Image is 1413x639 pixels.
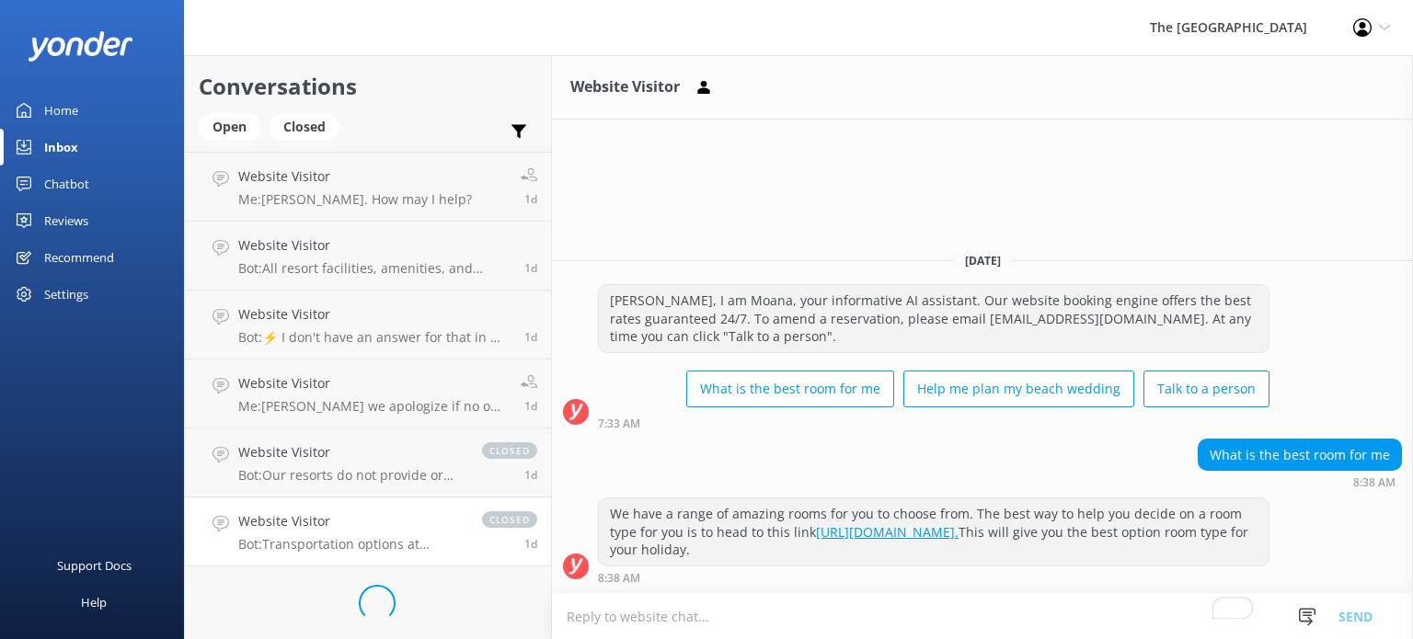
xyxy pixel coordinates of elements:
[570,75,680,99] h3: Website Visitor
[1199,439,1401,471] div: What is the best room for me
[44,239,114,276] div: Recommend
[199,116,270,136] a: Open
[552,594,1413,639] textarea: To enrich screen reader interactions, please activate Accessibility in Grammarly extension settings
[482,511,537,528] span: closed
[238,536,464,553] p: Bot: Transportation options at [GEOGRAPHIC_DATA] include car rentals, among others. You can learn...
[598,416,1269,429] div: Oct 08 2025 01:33pm (UTC -10:00) Pacific/Honolulu
[185,359,551,428] a: Website VisitorMe:[PERSON_NAME] we apologize if no one has gotten back to you on your message you...
[524,467,537,483] span: Oct 07 2025 10:28am (UTC -10:00) Pacific/Honolulu
[238,442,464,462] h4: Website Visitor
[524,536,537,552] span: Oct 07 2025 04:21am (UTC -10:00) Pacific/Honolulu
[238,511,464,531] h4: Website Visitor
[185,222,551,291] a: Website VisitorBot:All resort facilities, amenities, and services, including the restaurant, bar,...
[44,165,89,202] div: Chatbot
[524,191,537,207] span: Oct 07 2025 03:09pm (UTC -10:00) Pacific/Honolulu
[1143,371,1269,407] button: Talk to a person
[599,285,1269,352] div: [PERSON_NAME], I am Moana, your informative AI assistant. Our website booking engine offers the b...
[238,166,472,187] h4: Website Visitor
[270,116,349,136] a: Closed
[185,291,551,359] a: Website VisitorBot:⚡ I don't have an answer for that in my knowledge base. Please try and rephras...
[270,113,339,141] div: Closed
[482,442,537,459] span: closed
[598,418,640,429] strong: 7:33 AM
[199,69,537,104] h2: Conversations
[524,398,537,414] span: Oct 07 2025 11:26am (UTC -10:00) Pacific/Honolulu
[238,260,511,277] p: Bot: All resort facilities, amenities, and services, including the restaurant, bar, pool, sun lou...
[238,373,507,394] h4: Website Visitor
[57,547,132,584] div: Support Docs
[185,428,551,497] a: Website VisitorBot:Our resorts do not provide or arrange airport transfers. However, you can book...
[238,329,511,346] p: Bot: ⚡ I don't have an answer for that in my knowledge base. Please try and rephrase your questio...
[44,202,88,239] div: Reviews
[598,573,640,584] strong: 8:38 AM
[238,235,511,256] h4: Website Visitor
[199,113,260,141] div: Open
[238,398,507,415] p: Me: [PERSON_NAME] we apologize if no one has gotten back to you on your message you may contact o...
[44,276,88,313] div: Settings
[185,153,551,222] a: Website VisitorMe:[PERSON_NAME]. How may I help?1d
[81,584,107,621] div: Help
[238,467,464,484] p: Bot: Our resorts do not provide or arrange airport transfers. However, you can book directly with...
[903,371,1134,407] button: Help me plan my beach wedding
[524,260,537,276] span: Oct 07 2025 03:04pm (UTC -10:00) Pacific/Honolulu
[1198,475,1402,488] div: Oct 08 2025 02:38pm (UTC -10:00) Pacific/Honolulu
[954,253,1012,268] span: [DATE]
[44,92,78,129] div: Home
[686,371,894,407] button: What is the best room for me
[185,497,551,566] a: Website VisitorBot:Transportation options at [GEOGRAPHIC_DATA] include car rentals, among others....
[599,498,1269,565] div: We have a range of amazing rooms for you to choose from. The best way to help you decide on a roo...
[1353,477,1396,488] strong: 8:38 AM
[598,571,1269,584] div: Oct 08 2025 02:38pm (UTC -10:00) Pacific/Honolulu
[44,129,78,165] div: Inbox
[238,304,511,325] h4: Website Visitor
[28,31,133,62] img: yonder-white-logo.png
[238,191,472,208] p: Me: [PERSON_NAME]. How may I help?
[816,523,959,541] a: [URL][DOMAIN_NAME].
[524,329,537,345] span: Oct 07 2025 02:05pm (UTC -10:00) Pacific/Honolulu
